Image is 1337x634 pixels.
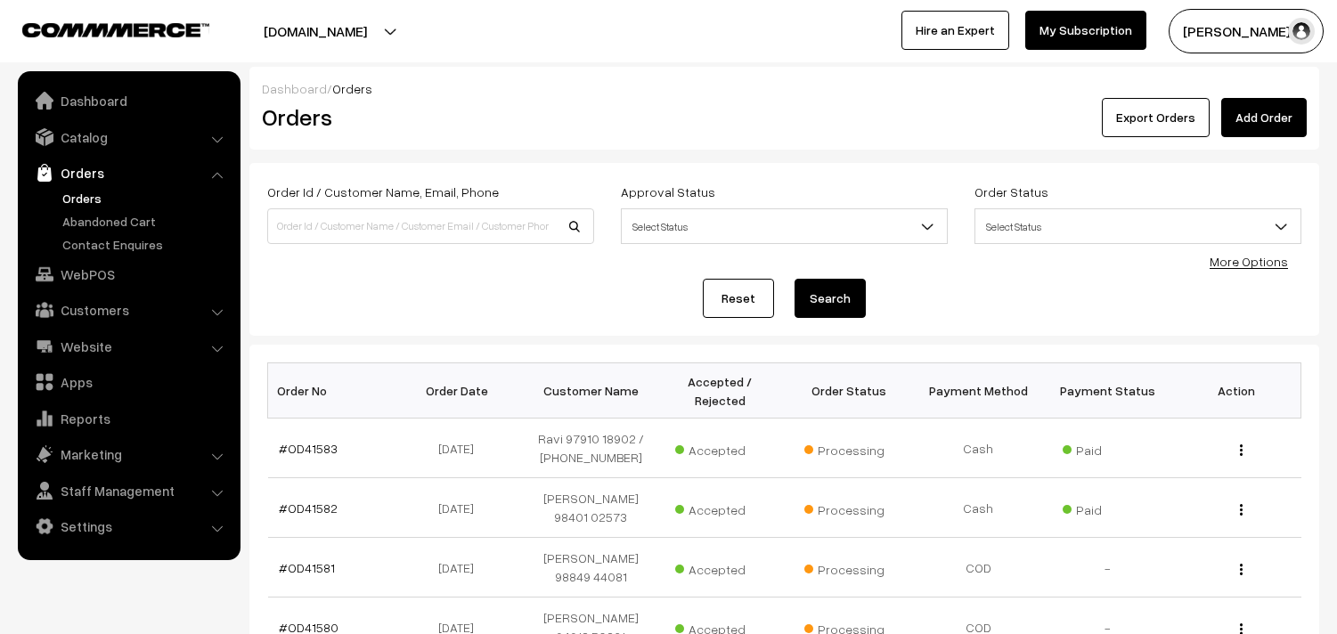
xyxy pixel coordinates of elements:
a: #OD41583 [279,441,338,456]
span: Paid [1063,436,1152,459]
span: Processing [804,436,893,459]
span: Select Status [974,208,1301,244]
th: Order Date [397,363,526,419]
span: Select Status [621,208,948,244]
th: Order No [268,363,397,419]
span: Accepted [675,496,764,519]
label: Approval Status [621,183,715,201]
button: Export Orders [1102,98,1210,137]
td: [PERSON_NAME] 98401 02573 [526,478,656,538]
a: Hire an Expert [901,11,1009,50]
a: Catalog [22,121,234,153]
span: Select Status [622,211,947,242]
a: Settings [22,510,234,542]
th: Accepted / Rejected [656,363,785,419]
span: Orders [332,81,372,96]
div: / [262,79,1307,98]
th: Payment Method [914,363,1043,419]
td: - [1043,538,1172,597]
th: Payment Status [1043,363,1172,419]
a: Reports [22,402,234,435]
th: Customer Name [526,363,656,419]
td: [DATE] [397,538,526,597]
th: Order Status [785,363,914,419]
td: COD [914,538,1043,597]
img: user [1288,18,1315,45]
td: Cash [914,478,1043,538]
a: Dashboard [262,81,327,96]
a: Website [22,330,234,362]
a: Reset [703,279,774,318]
button: [DOMAIN_NAME] [201,9,429,53]
td: Ravi 97910 18902 / [PHONE_NUMBER] [526,419,656,478]
a: Staff Management [22,475,234,507]
a: COMMMERCE [22,18,178,39]
span: Accepted [675,436,764,459]
img: Menu [1240,504,1243,516]
button: [PERSON_NAME] s… [1169,9,1324,53]
span: Paid [1063,496,1152,519]
img: Menu [1240,444,1243,456]
a: Contact Enquires [58,235,234,254]
a: My Subscription [1025,11,1146,50]
td: [PERSON_NAME] 98849 44081 [526,538,656,597]
img: COMMMERCE [22,23,209,37]
a: Apps [22,366,234,398]
a: Add Order [1221,98,1307,137]
a: Dashboard [22,85,234,117]
img: Menu [1240,564,1243,575]
span: Processing [804,556,893,579]
span: Select Status [975,211,1300,242]
h2: Orders [262,103,592,131]
th: Action [1172,363,1301,419]
td: [DATE] [397,419,526,478]
a: #OD41582 [279,500,338,516]
a: Marketing [22,438,234,470]
input: Order Id / Customer Name / Customer Email / Customer Phone [267,208,594,244]
a: WebPOS [22,258,234,290]
label: Order Status [974,183,1048,201]
a: Orders [22,157,234,189]
a: More Options [1210,254,1288,269]
button: Search [795,279,866,318]
a: Orders [58,189,234,207]
label: Order Id / Customer Name, Email, Phone [267,183,499,201]
a: #OD41581 [279,560,335,575]
span: Accepted [675,556,764,579]
a: Customers [22,294,234,326]
span: Processing [804,496,893,519]
td: [DATE] [397,478,526,538]
td: Cash [914,419,1043,478]
a: Abandoned Cart [58,212,234,231]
